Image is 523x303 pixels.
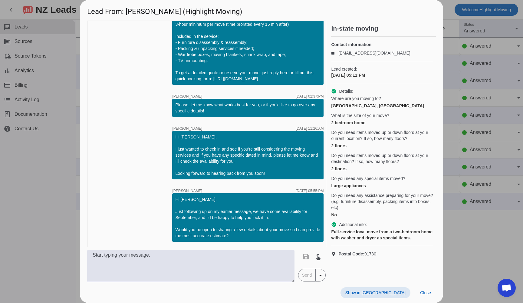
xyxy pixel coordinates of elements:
span: Where are you moving to? [331,95,381,102]
div: Please, let me know what works best for you, or if you'd like to go over any specific details! [175,102,321,114]
span: [PERSON_NAME] [172,95,202,98]
div: [DATE] 02:37:PM [296,95,324,98]
mat-icon: check_circle [331,222,337,227]
mat-icon: arrow_drop_down [317,272,324,279]
mat-icon: location_on [331,251,338,256]
div: [DATE] 05:11:PM [331,72,433,78]
button: Close [415,287,436,298]
span: Do you need items moved up or down floors at your destination? If so, how many floors? [331,152,433,165]
span: Do you need items moved up or down floors at your current location? If so, how many floors? [331,129,433,142]
div: 2 floors [331,143,433,149]
span: [PERSON_NAME] [172,127,202,130]
div: Large appliances [331,183,433,189]
div: 2 floors [331,166,433,172]
span: Lead created: [331,66,433,72]
div: 2 bedroom home [331,120,433,126]
span: Do you need any special items moved? [331,175,405,181]
button: Show in [GEOGRAPHIC_DATA] [340,287,410,298]
div: No [331,212,433,218]
div: [GEOGRAPHIC_DATA], [GEOGRAPHIC_DATA] [331,103,433,109]
span: 91730 [338,251,376,257]
div: Full-service local move from a two-bedroom home with washer and dryer as special items. [331,229,433,241]
mat-icon: email [331,52,338,55]
span: Show in [GEOGRAPHIC_DATA] [345,290,406,295]
div: [DATE] 05:55:PM [296,189,324,193]
h2: In-state moving [331,25,436,32]
h4: Contact information [331,42,433,48]
span: What is the size of your move? [331,112,389,118]
div: Open chat [498,279,516,297]
mat-icon: check_circle [331,88,337,94]
span: Details: [339,88,353,94]
span: [PERSON_NAME] [172,189,202,193]
div: [DATE] 11:26:AM [296,127,324,130]
mat-icon: touch_app [314,253,322,260]
a: [EMAIL_ADDRESS][DOMAIN_NAME] [338,51,410,55]
span: Do you need any assistance preparing for your move? (e.g. furniture disassembly, packing items in... [331,192,433,211]
div: Hi [PERSON_NAME], Just following up on my earlier message, we have some availability for Septembe... [175,196,321,239]
div: Hi [PERSON_NAME], I just wanted to check in and see if you're still considering the moving servic... [175,134,321,176]
strong: Postal Code: [338,251,364,256]
span: Close [420,290,431,295]
span: Additional info: [339,221,367,228]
